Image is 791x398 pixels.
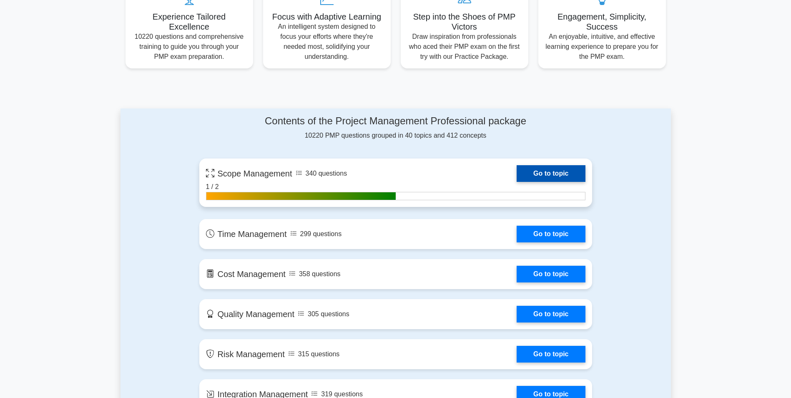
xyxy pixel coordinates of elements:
a: Go to topic [517,226,585,242]
h4: Contents of the Project Management Professional package [199,115,592,127]
a: Go to topic [517,346,585,363]
a: Go to topic [517,165,585,182]
p: Draw inspiration from professionals who aced their PMP exam on the first try with our Practice Pa... [407,32,522,62]
p: An enjoyable, intuitive, and effective learning experience to prepare you for the PMP exam. [545,32,659,62]
a: Go to topic [517,306,585,322]
div: 10220 PMP questions grouped in 40 topics and 412 concepts [199,115,592,141]
h5: Step into the Shoes of PMP Victors [407,12,522,32]
h5: Engagement, Simplicity, Success [545,12,659,32]
a: Go to topic [517,266,585,282]
p: An intelligent system designed to focus your efforts where they're needed most, solidifying your ... [270,22,384,62]
h5: Focus with Adaptive Learning [270,12,384,22]
h5: Experience Tailored Excellence [132,12,246,32]
p: 10220 questions and comprehensive training to guide you through your PMP exam preparation. [132,32,246,62]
